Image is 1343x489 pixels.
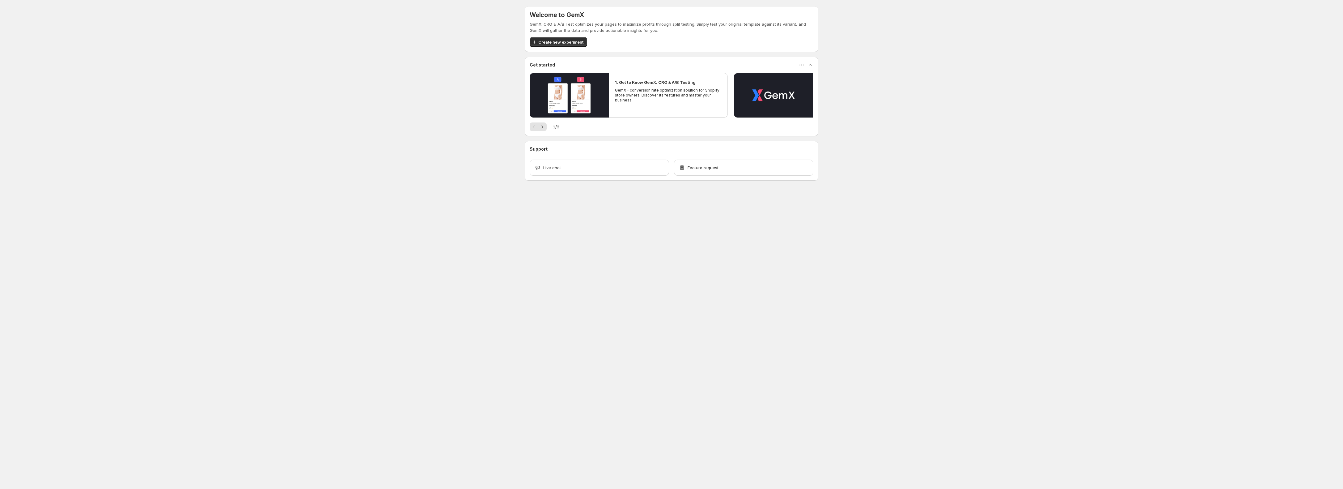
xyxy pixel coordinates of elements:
h2: 1. Get to Know GemX: CRO & A/B Testing [615,79,696,85]
span: 1 / 2 [553,124,559,130]
span: Live chat [543,165,561,171]
button: Create new experiment [530,37,587,47]
h3: Support [530,146,548,152]
p: GemX - conversion rate optimization solution for Shopify store owners. Discover its features and ... [615,88,721,103]
p: GemX: CRO & A/B Test optimizes your pages to maximize profits through split testing. Simply test ... [530,21,813,33]
h5: Welcome to GemX [530,11,584,19]
span: Create new experiment [538,39,583,45]
button: Play video [530,73,609,118]
button: Next [538,122,547,131]
nav: Pagination [530,122,547,131]
span: Feature request [688,165,718,171]
h3: Get started [530,62,555,68]
button: Play video [734,73,813,118]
